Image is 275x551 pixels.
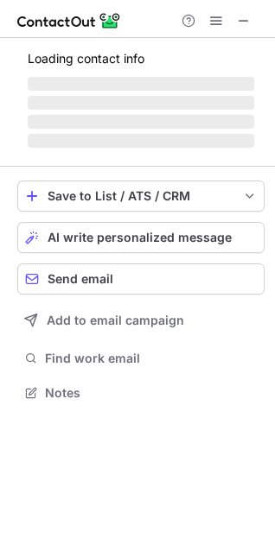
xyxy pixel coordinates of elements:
span: ‌ [28,77,254,91]
p: Loading contact info [28,52,254,66]
button: Notes [17,381,265,405]
span: Find work email [45,351,258,366]
span: Notes [45,385,258,401]
span: ‌ [28,134,254,148]
button: AI write personalized message [17,222,265,253]
span: AI write personalized message [48,231,232,244]
div: Save to List / ATS / CRM [48,189,234,203]
button: Add to email campaign [17,305,265,336]
button: Send email [17,263,265,294]
button: Find work email [17,346,265,370]
button: save-profile-one-click [17,180,265,212]
span: Send email [48,272,113,286]
span: Add to email campaign [47,313,184,327]
span: ‌ [28,115,254,129]
span: ‌ [28,96,254,110]
img: ContactOut v5.3.10 [17,10,121,31]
